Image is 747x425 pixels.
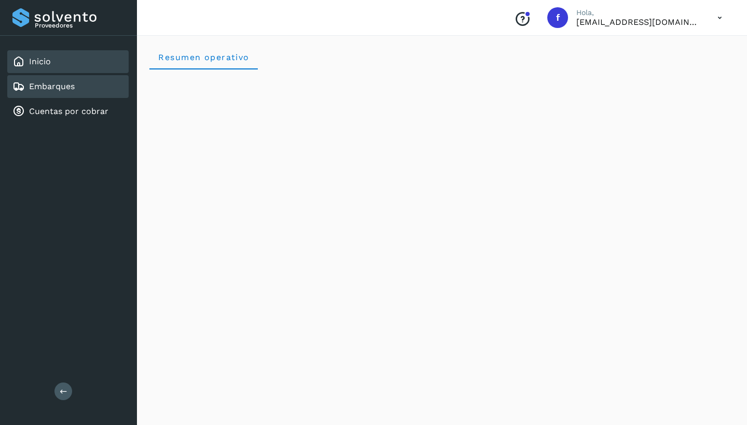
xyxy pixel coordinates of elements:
p: Proveedores [35,22,125,29]
span: Resumen operativo [158,52,250,62]
a: Cuentas por cobrar [29,106,108,116]
a: Embarques [29,81,75,91]
a: Inicio [29,56,51,66]
div: Inicio [7,50,129,73]
p: factura@grupotevian.com [576,17,701,27]
div: Cuentas por cobrar [7,100,129,123]
p: Hola, [576,8,701,17]
div: Embarques [7,75,129,98]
